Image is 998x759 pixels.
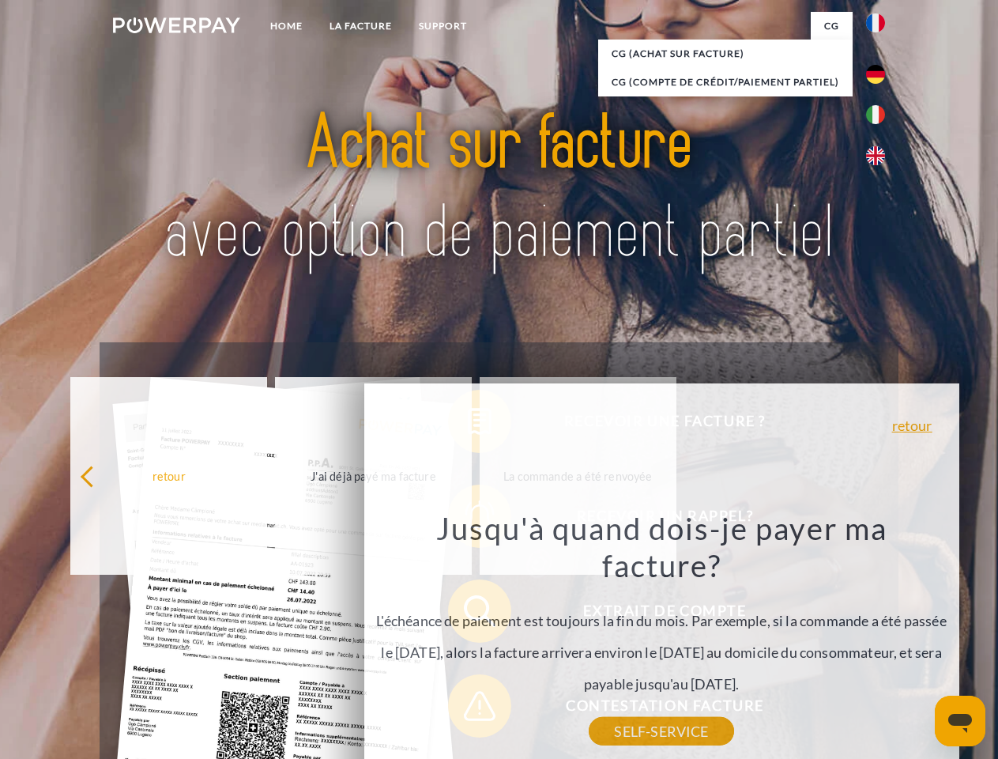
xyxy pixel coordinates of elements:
img: fr [866,13,885,32]
a: LA FACTURE [316,12,405,40]
img: en [866,146,885,165]
div: J'ai déjà payé ma facture [284,465,462,486]
a: SELF-SERVICE [589,717,733,746]
a: CG [811,12,853,40]
img: logo-powerpay-white.svg [113,17,240,33]
a: CG (achat sur facture) [598,40,853,68]
img: de [866,65,885,84]
h3: Jusqu'à quand dois-je payer ma facture? [373,509,950,585]
iframe: Bouton de lancement de la fenêtre de messagerie [935,696,985,746]
div: L'échéance de paiement est toujours la fin du mois. Par exemple, si la commande a été passée le [... [373,509,950,731]
a: Support [405,12,480,40]
img: title-powerpay_fr.svg [151,76,847,303]
img: it [866,105,885,124]
a: CG (Compte de crédit/paiement partiel) [598,68,853,96]
div: retour [80,465,258,486]
a: Home [257,12,316,40]
a: retour [892,418,932,432]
